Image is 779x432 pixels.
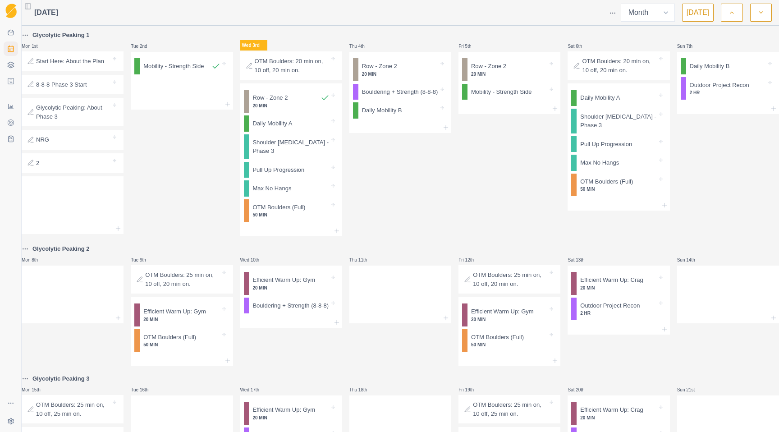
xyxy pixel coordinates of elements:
p: 20 MIN [471,71,548,78]
p: OTM Boulders: 20 min on, 10 off, 20 min on. [582,57,657,74]
p: Glycolytic Peaking 1 [32,31,89,40]
p: Thu 11th [349,257,376,263]
button: [DATE] [682,4,714,22]
div: Shoulder [MEDICAL_DATA] - Phase 3 [571,109,666,133]
div: Mobility - Strength Side [462,84,557,100]
div: Max No Hangs [244,180,339,197]
p: 2 [36,159,39,168]
p: Outdoor Project Recon [580,301,640,310]
p: 20 MIN [252,102,329,109]
p: Max No Hangs [252,184,291,193]
p: Daily Mobility A [580,93,620,102]
p: Sun 21st [677,386,704,393]
div: OTM Boulders (Full)50 MIN [244,199,339,222]
div: Pull Up Progression [571,136,666,152]
p: 20 MIN [580,285,657,291]
div: Efficient Warm Up: Crag20 MIN [571,272,666,295]
a: Logo [4,4,18,18]
div: Row - Zone 220 MIN [462,58,557,81]
p: Efficient Warm Up: Gym [252,405,315,414]
p: Bouldering + Strength (8-8-8) [362,87,438,97]
p: Thu 18th [349,386,376,393]
p: Mon 15th [22,386,49,393]
p: OTM Boulders: 25 min on, 10 off, 20 min on. [473,271,548,288]
div: Daily Mobility B [353,102,448,119]
p: Glycolytic Peaking: About Phase 3 [36,103,111,121]
span: [DATE] [34,7,58,18]
p: 2 HR [690,89,766,96]
p: OTM Boulders: 25 min on, 10 off, 25 min on. [36,400,111,418]
p: Wed 17th [240,386,267,393]
div: Glycolytic Peaking: About Phase 3 [22,98,124,126]
p: OTM Boulders (Full) [580,177,633,186]
p: Wed 3rd [240,40,267,51]
div: Shoulder [MEDICAL_DATA] - Phase 3 [244,134,339,159]
p: Outdoor Project Recon [690,81,749,90]
button: Settings [4,414,18,428]
p: OTM Boulders (Full) [471,333,524,342]
div: OTM Boulders: 25 min on, 10 off, 25 min on. [22,395,124,423]
p: Fri 19th [458,386,486,393]
div: Outdoor Project Recon2 HR [681,77,775,100]
p: Glycolytic Peaking 2 [32,244,89,253]
p: NRG [36,135,49,144]
p: Fri 5th [458,43,486,50]
p: 20 MIN [143,316,220,323]
p: Efficient Warm Up: Crag [580,276,643,285]
div: Row - Zone 220 MIN [353,58,448,81]
p: OTM Boulders: 25 min on, 10 off, 25 min on. [473,400,548,418]
p: Tue 9th [131,257,158,263]
p: Pull Up Progression [252,165,304,175]
p: Sun 14th [677,257,704,263]
p: Mon 8th [22,257,49,263]
p: 50 MIN [471,341,548,348]
div: NRG [22,130,124,150]
p: Row - Zone 2 [471,62,506,71]
p: 50 MIN [143,341,220,348]
div: Daily Mobility A [571,90,666,106]
p: 20 MIN [252,414,329,421]
p: Shoulder [MEDICAL_DATA] - Phase 3 [580,112,657,130]
div: Bouldering + Strength (8-8-8) [244,298,339,314]
p: Bouldering + Strength (8-8-8) [252,301,329,310]
div: Start Here: About the Plan [22,51,124,71]
div: OTM Boulders: 20 min on, 10 off, 20 min on. [568,51,669,80]
p: Daily Mobility B [690,62,730,71]
p: 20 MIN [362,71,439,78]
p: Fri 12th [458,257,486,263]
p: Thu 4th [349,43,376,50]
div: Daily Mobility B [681,58,775,74]
div: Row - Zone 220 MIN [244,90,339,113]
p: Sat 6th [568,43,595,50]
p: 20 MIN [252,285,329,291]
div: Bouldering + Strength (8-8-8) [353,84,448,100]
div: OTM Boulders: 25 min on, 10 off, 25 min on. [458,395,560,423]
p: Sat 20th [568,386,595,393]
div: Max No Hangs [571,155,666,171]
p: Tue 16th [131,386,158,393]
div: Efficient Warm Up: Crag20 MIN [571,402,666,425]
p: Row - Zone 2 [362,62,397,71]
p: Mobility - Strength Side [143,62,204,71]
p: Tue 2nd [131,43,158,50]
p: Mon 1st [22,43,49,50]
div: OTM Boulders (Full)50 MIN [462,329,557,352]
div: Outdoor Project Recon2 HR [571,298,666,321]
div: OTM Boulders: 20 min on, 10 off, 20 min on. [240,51,342,80]
img: Logo [5,4,17,18]
p: 20 MIN [471,316,548,323]
p: Efficient Warm Up: Gym [143,307,206,316]
p: Glycolytic Peaking 3 [32,374,89,383]
p: Pull Up Progression [580,140,632,149]
p: Daily Mobility A [252,119,292,128]
div: Mobility - Strength Side [134,58,229,74]
div: Efficient Warm Up: Gym20 MIN [244,272,339,295]
p: OTM Boulders: 20 min on, 10 off, 20 min on. [255,57,330,74]
p: 50 MIN [580,186,657,193]
p: OTM Boulders (Full) [143,333,196,342]
div: Pull Up Progression [244,162,339,178]
p: Shoulder [MEDICAL_DATA] - Phase 3 [252,138,329,156]
div: Efficient Warm Up: Gym20 MIN [244,402,339,425]
div: Efficient Warm Up: Gym20 MIN [462,303,557,326]
div: OTM Boulders: 25 min on, 10 off, 20 min on. [131,265,233,294]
